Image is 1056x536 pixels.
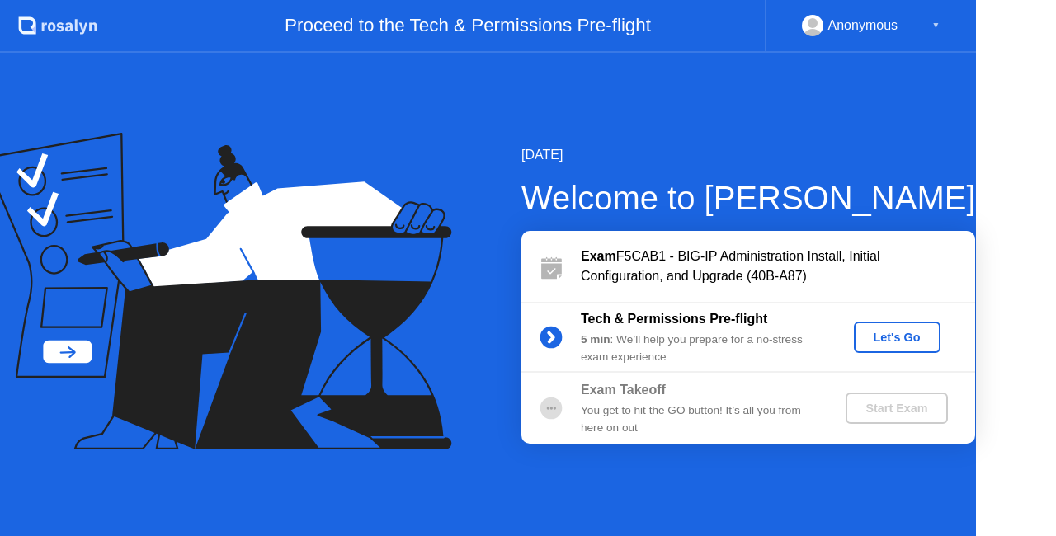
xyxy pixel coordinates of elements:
[581,249,616,263] b: Exam
[581,402,818,436] div: You get to hit the GO button! It’s all you from here on out
[521,173,976,223] div: Welcome to [PERSON_NAME]
[581,331,818,365] div: : We’ll help you prepare for a no-stress exam experience
[581,383,666,397] b: Exam Takeoff
[828,15,898,36] div: Anonymous
[846,393,947,424] button: Start Exam
[581,247,975,286] div: F5CAB1 - BIG-IP Administration Install, Initial Configuration, and Upgrade (40B-A87)
[521,145,976,165] div: [DATE]
[852,402,940,415] div: Start Exam
[581,312,767,326] b: Tech & Permissions Pre-flight
[860,331,934,344] div: Let's Go
[931,15,940,36] div: ▼
[854,322,940,353] button: Let's Go
[581,333,610,346] b: 5 min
